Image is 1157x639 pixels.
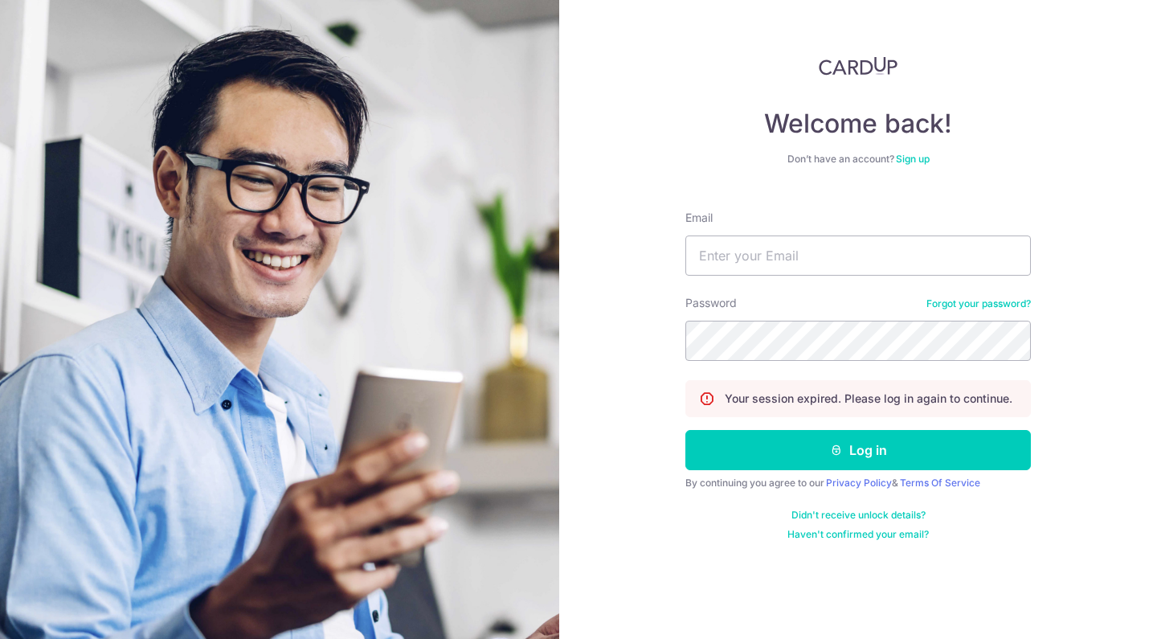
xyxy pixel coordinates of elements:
[685,210,713,226] label: Email
[685,477,1031,489] div: By continuing you agree to our &
[685,153,1031,166] div: Don’t have an account?
[896,153,930,165] a: Sign up
[685,108,1031,140] h4: Welcome back!
[685,430,1031,470] button: Log in
[791,509,926,522] a: Didn't receive unlock details?
[926,297,1031,310] a: Forgot your password?
[725,391,1012,407] p: Your session expired. Please log in again to continue.
[819,56,897,76] img: CardUp Logo
[685,236,1031,276] input: Enter your Email
[900,477,980,489] a: Terms Of Service
[787,528,929,541] a: Haven't confirmed your email?
[685,295,737,311] label: Password
[826,477,892,489] a: Privacy Policy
